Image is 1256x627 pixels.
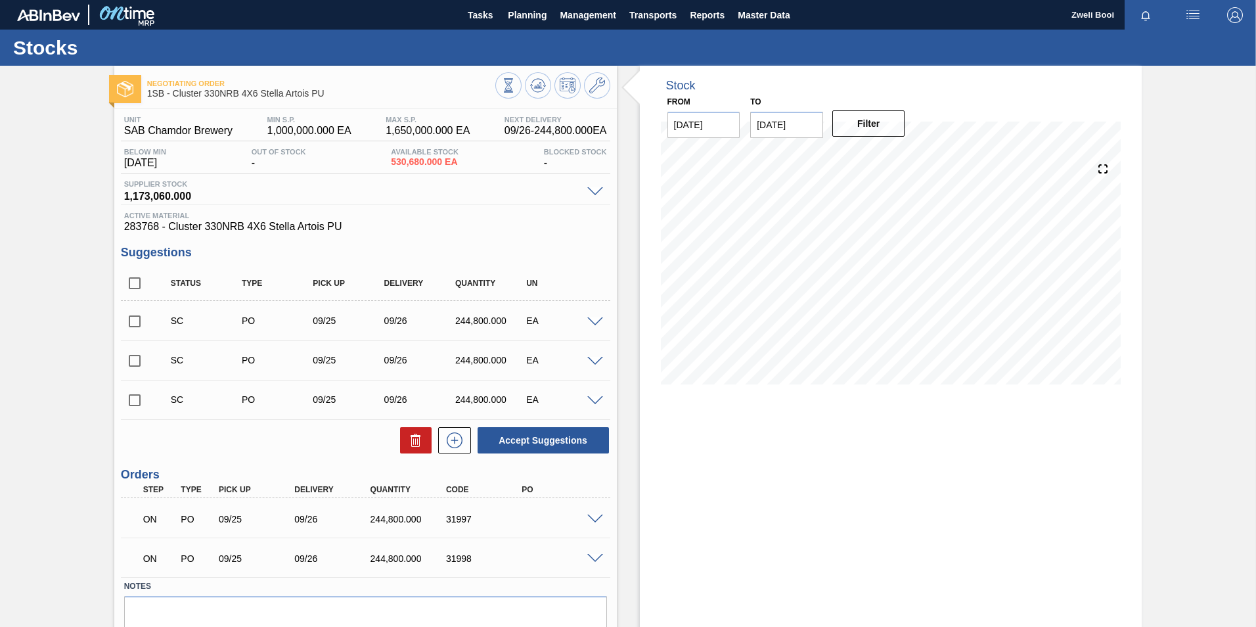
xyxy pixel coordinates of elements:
button: Go to Master Data / General [584,72,610,99]
span: Planning [508,7,547,23]
span: 530,680.000 EA [391,157,459,167]
label: Notes [124,577,607,596]
div: Delete Suggestions [393,427,432,453]
div: Status [168,279,247,288]
span: 1,000,000.000 EA [267,125,351,137]
span: 1,650,000.000 EA [386,125,470,137]
div: 244,800.000 [367,553,452,564]
span: Tasks [466,7,495,23]
div: 09/26/2025 [291,553,376,564]
span: Negotiating Order [147,80,495,87]
div: Quantity [452,279,531,288]
div: Step [140,485,179,494]
button: Schedule Inventory [554,72,581,99]
div: EA [523,355,602,365]
h1: Stocks [13,40,246,55]
div: 09/25/2025 [309,315,389,326]
div: Accept Suggestions [471,426,610,455]
div: Suggestion Created [168,394,247,405]
span: Management [560,7,616,23]
input: mm/dd/yyyy [750,112,823,138]
div: Delivery [381,279,460,288]
div: 09/26/2025 [381,394,460,405]
div: EA [523,394,602,405]
span: 1,173,060.000 [124,188,581,201]
span: 1SB - Cluster 330NRB 4X6 Stella Artois PU [147,89,495,99]
img: Ícone [117,81,133,97]
div: Purchase order [177,514,217,524]
div: Pick up [309,279,389,288]
div: 09/26/2025 [381,315,460,326]
div: Stock [666,79,696,93]
div: 244,800.000 [452,315,531,326]
img: TNhmsLtSVTkK8tSr43FrP2fwEKptu5GPRR3wAAAABJRU5ErkJggg== [17,9,80,21]
div: 09/25/2025 [215,514,300,524]
span: 283768 - Cluster 330NRB 4X6 Stella Artois PU [124,221,607,233]
div: Negotiating Order [140,544,179,573]
div: Suggestion Created [168,315,247,326]
span: Next Delivery [505,116,607,124]
button: Notifications [1125,6,1167,24]
div: UN [523,279,602,288]
p: ON [143,514,176,524]
span: SAB Chamdor Brewery [124,125,233,137]
span: 09/26 - 244,800.000 EA [505,125,607,137]
div: PO [518,485,603,494]
span: Unit [124,116,233,124]
div: Type [238,279,318,288]
span: Below Min [124,148,166,156]
div: 244,800.000 [452,355,531,365]
span: Available Stock [391,148,459,156]
div: 31998 [443,553,527,564]
span: Transports [629,7,677,23]
div: - [248,148,309,169]
div: 244,800.000 [452,394,531,405]
div: New suggestion [432,427,471,453]
div: Purchase order [177,553,217,564]
p: ON [143,553,176,564]
div: Quantity [367,485,452,494]
div: 31997 [443,514,527,524]
div: 09/25/2025 [309,394,389,405]
div: Type [177,485,217,494]
label: to [750,97,761,106]
button: Filter [832,110,905,137]
div: Purchase order [238,315,318,326]
button: Accept Suggestions [478,427,609,453]
div: EA [523,315,602,326]
span: Active Material [124,212,607,220]
div: Code [443,485,527,494]
div: 09/26/2025 [381,355,460,365]
div: 09/25/2025 [215,553,300,564]
img: Logout [1227,7,1243,23]
div: - [541,148,610,169]
span: MIN S.P. [267,116,351,124]
div: 09/26/2025 [291,514,376,524]
span: Blocked Stock [544,148,607,156]
h3: Orders [121,468,610,482]
div: 244,800.000 [367,514,452,524]
span: Reports [690,7,725,23]
div: Purchase order [238,394,318,405]
span: Out Of Stock [252,148,306,156]
div: Pick up [215,485,300,494]
span: Supplier Stock [124,180,581,188]
input: mm/dd/yyyy [667,112,740,138]
div: 09/25/2025 [309,355,389,365]
label: From [667,97,690,106]
button: Update Chart [525,72,551,99]
span: MAX S.P. [386,116,470,124]
div: Delivery [291,485,376,494]
div: Purchase order [238,355,318,365]
span: [DATE] [124,157,166,169]
img: userActions [1185,7,1201,23]
div: Suggestion Created [168,355,247,365]
button: Stocks Overview [495,72,522,99]
span: Master Data [738,7,790,23]
h3: Suggestions [121,246,610,260]
div: Negotiating Order [140,505,179,534]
